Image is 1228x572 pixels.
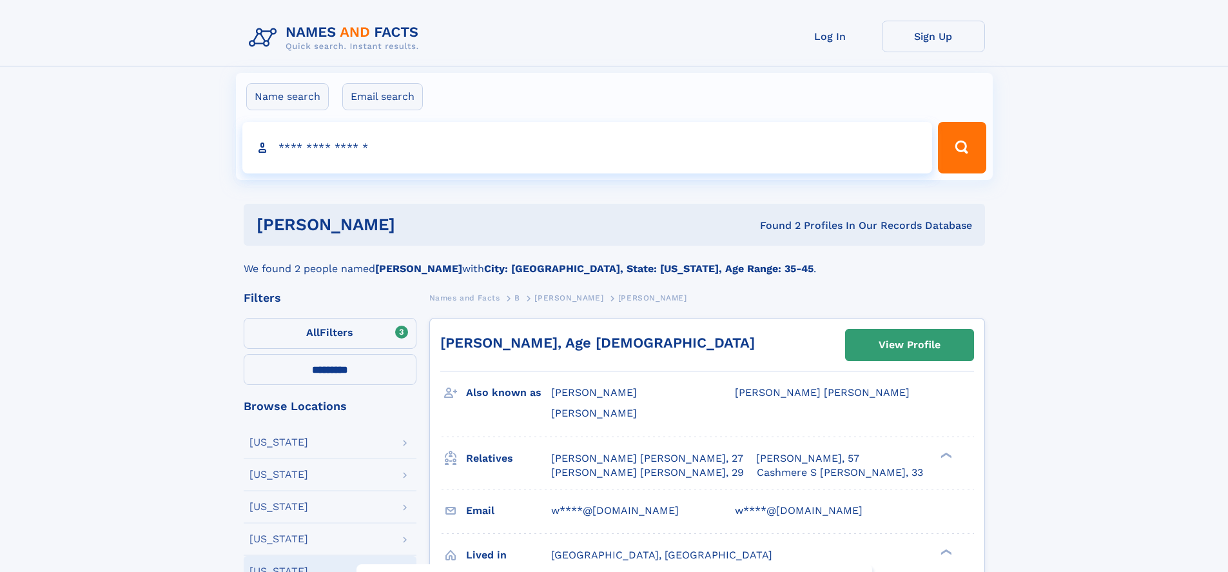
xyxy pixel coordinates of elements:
[466,448,551,469] h3: Relatives
[534,293,603,302] span: [PERSON_NAME]
[514,290,520,306] a: B
[342,83,423,110] label: Email search
[249,437,308,448] div: [US_STATE]
[879,330,940,360] div: View Profile
[846,330,973,360] a: View Profile
[244,318,416,349] label: Filters
[578,219,972,233] div: Found 2 Profiles In Our Records Database
[937,547,953,556] div: ❯
[551,466,744,480] a: [PERSON_NAME] [PERSON_NAME], 29
[249,534,308,544] div: [US_STATE]
[551,549,772,561] span: [GEOGRAPHIC_DATA], [GEOGRAPHIC_DATA]
[244,292,416,304] div: Filters
[249,502,308,512] div: [US_STATE]
[246,83,329,110] label: Name search
[249,469,308,480] div: [US_STATE]
[466,382,551,404] h3: Also known as
[618,293,687,302] span: [PERSON_NAME]
[429,290,500,306] a: Names and Facts
[244,400,416,412] div: Browse Locations
[551,386,637,399] span: [PERSON_NAME]
[882,21,985,52] a: Sign Up
[466,500,551,522] h3: Email
[440,335,755,351] a: [PERSON_NAME], Age [DEMOGRAPHIC_DATA]
[306,326,320,339] span: All
[551,407,637,419] span: [PERSON_NAME]
[242,122,933,173] input: search input
[484,262,814,275] b: City: [GEOGRAPHIC_DATA], State: [US_STATE], Age Range: 35-45
[466,544,551,566] h3: Lived in
[757,466,923,480] a: Cashmere S [PERSON_NAME], 33
[937,451,953,459] div: ❯
[756,451,859,466] a: [PERSON_NAME], 57
[534,290,603,306] a: [PERSON_NAME]
[244,21,429,55] img: Logo Names and Facts
[514,293,520,302] span: B
[551,451,743,466] a: [PERSON_NAME] [PERSON_NAME], 27
[735,386,910,399] span: [PERSON_NAME] [PERSON_NAME]
[938,122,986,173] button: Search Button
[244,246,985,277] div: We found 2 people named with .
[257,217,578,233] h1: [PERSON_NAME]
[375,262,462,275] b: [PERSON_NAME]
[779,21,882,52] a: Log In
